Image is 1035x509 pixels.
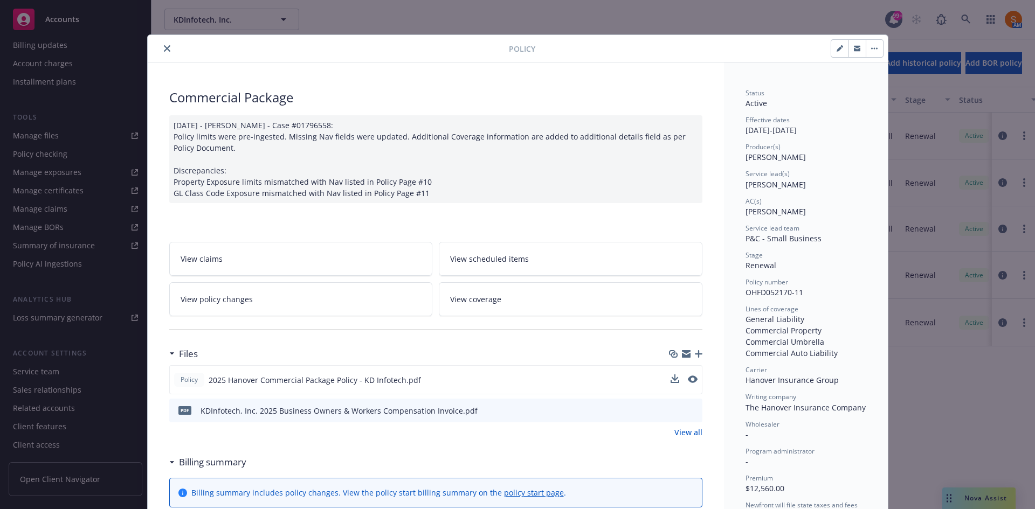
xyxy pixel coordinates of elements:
span: Carrier [746,365,767,374]
a: View claims [169,242,433,276]
div: Commercial Property [746,325,866,336]
button: preview file [688,405,698,416]
span: Service lead(s) [746,169,790,178]
span: [PERSON_NAME] [746,206,806,217]
span: Service lead team [746,224,799,233]
span: View policy changes [181,294,253,305]
div: Files [169,347,198,361]
h3: Files [179,347,198,361]
div: Billing summary [169,455,246,469]
div: Billing summary includes policy changes. View the policy start billing summary on the . [191,487,566,498]
span: View scheduled items [450,253,529,264]
div: General Liability [746,313,866,325]
span: 2025 Hanover Commercial Package Policy - KD Infotech.pdf [209,374,421,386]
button: preview file [688,374,698,386]
span: Hanover Insurance Group [746,375,839,385]
span: AC(s) [746,197,762,206]
div: KDInfotech, Inc. 2025 Business Owners & Workers Compensation Invoice.pdf [201,405,478,416]
span: Wholesaler [746,420,779,429]
span: OHFD052170-11 [746,287,803,297]
span: Active [746,98,767,108]
div: Commercial Auto Liability [746,347,866,359]
span: pdf [178,406,191,414]
a: View scheduled items [439,242,702,276]
span: Policy [509,43,535,54]
span: Policy number [746,277,788,287]
span: Stage [746,250,763,260]
a: View policy changes [169,282,433,316]
span: Status [746,88,764,97]
span: Effective dates [746,115,790,124]
h3: Billing summary [179,455,246,469]
div: [DATE] - [DATE] [746,115,866,136]
span: Premium [746,473,773,483]
button: download file [671,405,680,416]
button: close [161,42,174,55]
button: download file [671,374,679,383]
span: P&C - Small Business [746,233,822,243]
span: Renewal [746,260,776,270]
button: download file [671,374,679,386]
a: View coverage [439,282,702,316]
span: Policy [178,375,200,385]
a: policy start page [504,487,564,498]
div: Commercial Package [169,88,702,107]
a: View all [674,427,702,438]
span: Lines of coverage [746,304,798,313]
div: Commercial Umbrella [746,336,866,347]
span: [PERSON_NAME] [746,152,806,162]
span: - [746,456,748,466]
span: Producer(s) [746,142,781,151]
span: [PERSON_NAME] [746,179,806,190]
span: $12,560.00 [746,483,784,493]
span: - [746,429,748,440]
span: View claims [181,253,223,264]
span: Writing company [746,392,796,401]
span: The Hanover Insurance Company [746,402,866,413]
div: [DATE] - [PERSON_NAME] - Case #01796558: Policy limits were pre-ingested. Missing Nav fields were... [169,115,702,203]
button: preview file [688,375,698,383]
span: View coverage [450,294,501,305]
span: Program administrator [746,447,815,456]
